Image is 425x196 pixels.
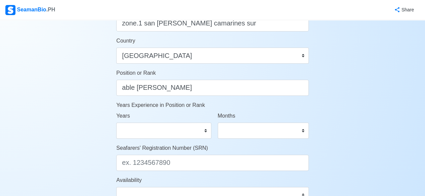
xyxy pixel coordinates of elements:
[5,5,15,15] img: Logo
[46,7,55,12] span: .PH
[116,112,130,120] label: Years
[5,5,55,15] div: SeamanBio
[116,15,309,31] input: ex. Pooc Occidental, Tubigon, Bohol
[116,70,156,76] span: Position or Rank
[218,112,235,120] label: Months
[116,37,135,45] label: Country
[116,176,141,184] label: Availability
[387,3,420,16] button: Share
[116,155,309,171] input: ex. 1234567890
[116,101,309,109] p: Years Experience in Position or Rank
[116,145,208,151] span: Seafarers' Registration Number (SRN)
[116,80,309,96] input: ex. 2nd Officer w/ Master License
